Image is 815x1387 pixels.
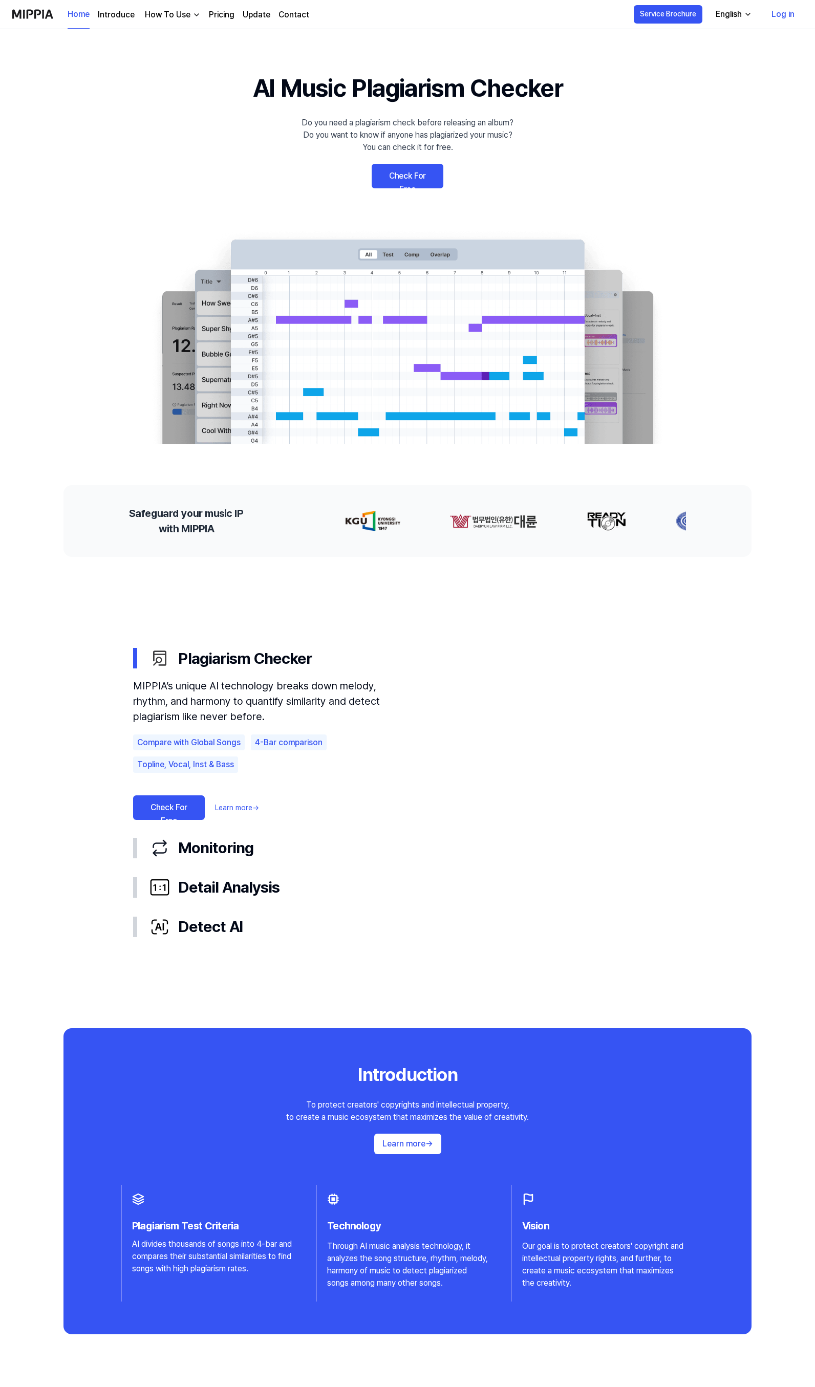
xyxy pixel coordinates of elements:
[587,511,627,531] img: partner-logo-2
[346,511,400,531] img: partner-logo-0
[302,117,513,154] div: Do you need a plagiarism check before releasing an album? Do you want to know if anyone has plagi...
[634,5,702,24] button: Service Brochure
[251,734,327,751] div: 4-Bar comparison
[133,868,682,907] button: Detail Analysis
[133,907,682,946] button: Detect AI
[327,1218,489,1234] h3: Technology
[286,1099,529,1123] div: To protect creators' copyrights and intellectual property, to create a music ecosystem that maxim...
[149,915,682,938] div: Detect AI
[133,639,682,678] button: Plagiarism Checker
[192,11,201,19] img: down
[143,9,192,21] div: How To Use
[253,70,563,106] h1: AI Music Plagiarism Checker
[327,1240,489,1289] div: Through AI music analysis technology, it analyzes the song structure, rhythm, melody, harmony of ...
[149,836,682,859] div: Monitoring
[215,803,259,813] a: Learn more→
[522,1240,684,1289] div: Our goal is to protect creators' copyright and intellectual property rights, and further, to crea...
[707,4,758,25] button: English
[358,1061,458,1089] div: Introduction
[372,164,443,188] a: Check For Free
[98,9,135,21] a: Introduce
[132,1238,294,1275] div: AI divides thousands of songs into 4-bar and compares their substantial similarities to find song...
[133,678,410,724] div: MIPPIA’s unique AI technology breaks down melody, rhythm, and harmony to quantify similarity and ...
[714,8,744,20] div: English
[676,511,707,531] img: partner-logo-3
[327,1193,339,1205] img: chip
[374,1134,441,1154] button: Learn more→
[143,9,201,21] button: How To Use
[129,506,243,536] h2: Safeguard your music IP with MIPPIA
[133,678,682,828] div: Plagiarism Checker
[141,229,674,444] img: main Image
[132,1193,144,1205] img: layer
[149,876,682,899] div: Detail Analysis
[522,1218,684,1234] h3: Vision
[522,1193,534,1205] img: flag
[133,795,205,820] a: Check For Free
[243,9,270,21] a: Update
[68,1,90,29] a: Home
[133,756,238,773] div: Topline, Vocal, Inst & Bass
[209,9,234,21] a: Pricing
[132,1218,294,1234] h3: Plagiarism Test Criteria
[133,828,682,868] button: Monitoring
[133,734,245,751] div: Compare with Global Songs
[278,9,309,21] a: Contact
[149,647,682,670] div: Plagiarism Checker
[449,511,538,531] img: partner-logo-1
